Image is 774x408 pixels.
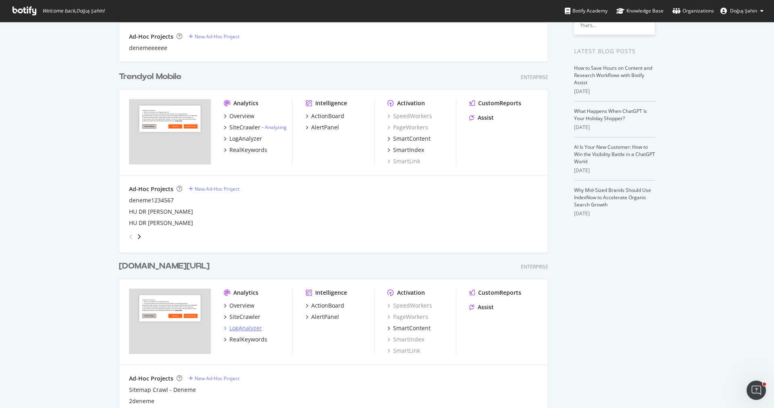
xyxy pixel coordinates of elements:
div: LogAnalyzer [229,324,262,332]
div: SmartContent [393,135,431,143]
a: ActionBoard [306,112,344,120]
div: Analytics [233,99,258,107]
div: AlertPanel [311,313,339,321]
a: PageWorkers [387,313,428,321]
a: LogAnalyzer [224,324,262,332]
div: Assist [478,114,494,122]
div: Ad-Hoc Projects [129,375,173,383]
a: SmartContent [387,324,431,332]
a: AlertPanel [306,123,339,131]
div: SmartContent [393,324,431,332]
a: New Ad-Hoc Project [189,33,239,40]
a: SmartIndex [387,146,424,154]
div: Trendyol Mobile [119,71,181,83]
div: AlertPanel [311,123,339,131]
a: How to Save Hours on Content and Research Workflows with Botify Assist [574,65,652,86]
div: Knowledge Base [616,7,664,15]
div: Enterprise [521,74,548,81]
div: RealKeywords [229,335,267,343]
a: SmartContent [387,135,431,143]
div: Activation [397,99,425,107]
iframe: Intercom live chat [747,381,766,400]
div: SiteCrawler [229,313,260,321]
div: Intelligence [315,99,347,107]
a: deneme1234567 [129,196,174,204]
div: Assist [478,303,494,311]
div: [DOMAIN_NAME][URL] [119,260,210,272]
a: SpeedWorkers [387,112,432,120]
a: PageWorkers [387,123,428,131]
a: SiteCrawler [224,313,260,321]
a: Analyzing [265,124,287,131]
a: Assist [469,303,494,311]
div: angle-left [126,230,136,243]
span: Welcome back, Doğuş Şahin ! [42,8,104,14]
a: CustomReports [469,289,521,297]
div: New Ad-Hoc Project [195,33,239,40]
div: SiteCrawler [229,123,260,131]
a: AI Is Your New Customer: How to Win the Visibility Battle in a ChatGPT World [574,144,655,165]
span: Doğuş Şahin [730,7,757,14]
div: SmartIndex [393,146,424,154]
div: Analytics [233,289,258,297]
a: SpeedWorkers [387,302,432,310]
a: [DOMAIN_NAME][URL] [119,260,213,272]
a: Sitemap Crawl - Deneme [129,386,196,394]
div: [DATE] [574,210,655,217]
div: RealKeywords [229,146,267,154]
a: LogAnalyzer [224,135,262,143]
a: SmartLink [387,347,420,355]
a: SmartIndex [387,335,424,343]
a: 2deneme [129,397,154,405]
a: What Happens When ChatGPT Is Your Holiday Shopper? [574,108,647,122]
a: ActionBoard [306,302,344,310]
img: trendyol.com [129,99,211,164]
div: ActionBoard [311,112,344,120]
button: Doğuş Şahin [714,4,770,17]
div: CustomReports [478,289,521,297]
a: Overview [224,302,254,310]
a: Assist [469,114,494,122]
a: RealKeywords [224,335,267,343]
img: trendyol.com/ar [129,289,211,354]
a: Trendyol Mobile [119,71,185,83]
div: Overview [229,112,254,120]
div: New Ad-Hoc Project [195,375,239,382]
a: SiteCrawler- Analyzing [224,123,287,131]
div: Botify Academy [565,7,608,15]
a: SmartLink [387,157,420,165]
div: CustomReports [478,99,521,107]
div: Enterprise [521,263,548,270]
a: New Ad-Hoc Project [189,185,239,192]
div: - [262,124,287,131]
div: ActionBoard [311,302,344,310]
div: Overview [229,302,254,310]
div: [DATE] [574,124,655,131]
a: Why Mid-Sized Brands Should Use IndexNow to Accelerate Organic Search Growth [574,187,651,208]
a: HU DR [PERSON_NAME] [129,208,193,216]
div: Intelligence [315,289,347,297]
a: Overview [224,112,254,120]
div: denemeeeeee [129,44,167,52]
div: LogAnalyzer [229,135,262,143]
div: Ad-Hoc Projects [129,185,173,193]
a: CustomReports [469,99,521,107]
div: angle-right [136,233,142,241]
div: Latest Blog Posts [574,47,655,56]
a: AlertPanel [306,313,339,321]
a: RealKeywords [224,146,267,154]
div: Organizations [672,7,714,15]
a: HU DR [PERSON_NAME] [129,219,193,227]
